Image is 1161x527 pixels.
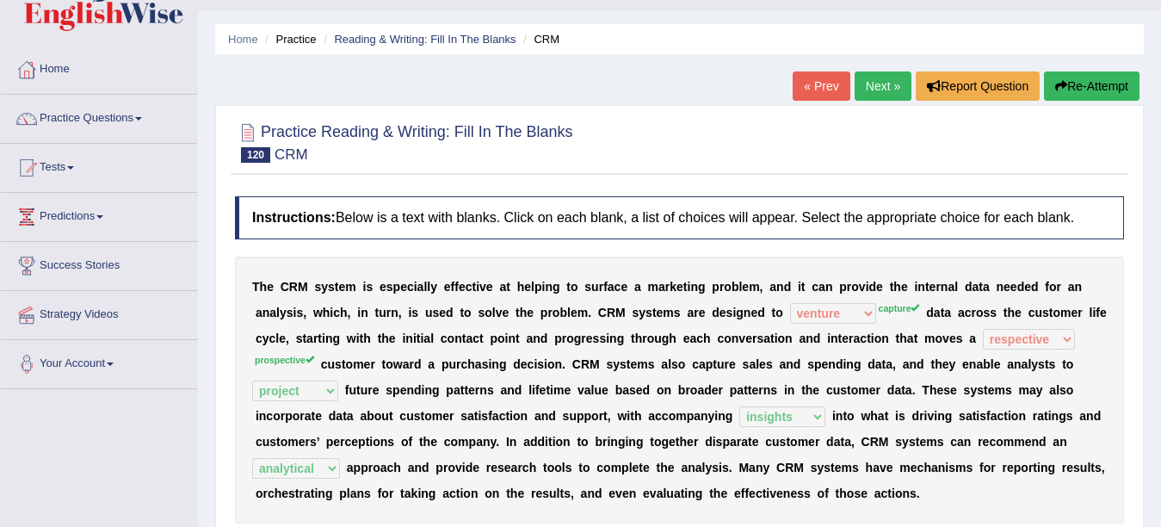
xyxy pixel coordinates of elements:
[411,306,418,319] b: s
[516,332,520,345] b: t
[689,332,696,345] b: a
[279,332,286,345] b: e
[1045,280,1049,294] b: f
[357,306,361,319] b: i
[478,306,485,319] b: s
[936,280,940,294] b: r
[772,306,776,319] b: t
[391,306,398,319] b: n
[533,332,540,345] b: n
[321,280,328,294] b: y
[1096,306,1100,319] b: f
[698,280,706,294] b: g
[566,280,571,294] b: t
[657,306,664,319] b: e
[571,280,578,294] b: o
[926,306,934,319] b: d
[296,306,303,319] b: s
[1092,306,1096,319] b: i
[313,306,323,319] b: w
[724,280,732,294] b: o
[430,332,434,345] b: l
[825,280,833,294] b: n
[798,280,801,294] b: i
[749,280,759,294] b: m
[901,280,908,294] b: e
[527,306,534,319] b: e
[519,31,559,47] li: CRM
[1004,306,1008,319] b: t
[567,306,571,319] b: l
[228,33,258,46] a: Home
[427,280,430,294] b: l
[380,280,386,294] b: e
[262,306,270,319] b: n
[534,280,542,294] b: p
[1010,280,1017,294] b: e
[451,280,455,294] b: f
[699,306,706,319] b: e
[654,332,662,345] b: u
[252,210,336,225] b: Instructions:
[417,332,421,345] b: t
[732,332,739,345] b: n
[407,280,414,294] b: c
[462,332,466,345] b: t
[648,280,658,294] b: m
[738,332,745,345] b: v
[389,332,396,345] b: e
[345,280,355,294] b: m
[690,280,698,294] b: n
[363,280,367,294] b: i
[591,280,599,294] b: u
[289,280,298,294] b: R
[996,280,1004,294] b: n
[347,332,356,345] b: w
[466,280,472,294] b: c
[696,332,703,345] b: c
[386,280,393,294] b: s
[738,280,742,294] b: l
[757,332,763,345] b: s
[393,280,401,294] b: p
[553,280,560,294] b: g
[934,306,941,319] b: a
[652,306,657,319] b: t
[818,280,825,294] b: a
[466,332,472,345] b: a
[381,332,389,345] b: h
[332,332,340,345] b: g
[492,306,496,319] b: l
[540,306,548,319] b: p
[313,332,318,345] b: r
[516,306,520,319] b: t
[770,332,775,345] b: t
[719,306,726,319] b: e
[1075,280,1083,294] b: n
[971,306,975,319] b: r
[545,280,553,294] b: n
[375,306,380,319] b: t
[490,332,497,345] b: p
[479,280,486,294] b: v
[333,306,340,319] b: c
[607,306,615,319] b: R
[925,280,929,294] b: t
[645,306,652,319] b: s
[328,280,335,294] b: s
[775,332,778,345] b: i
[609,332,617,345] b: n
[423,280,427,294] b: l
[340,306,348,319] b: h
[1,95,197,138] a: Practice Questions
[976,306,984,319] b: o
[929,280,936,294] b: e
[703,332,711,345] b: h
[1004,280,1010,294] b: e
[1100,306,1107,319] b: e
[520,306,528,319] b: h
[944,306,951,319] b: a
[476,280,479,294] b: i
[275,332,279,345] b: l
[724,332,732,345] b: o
